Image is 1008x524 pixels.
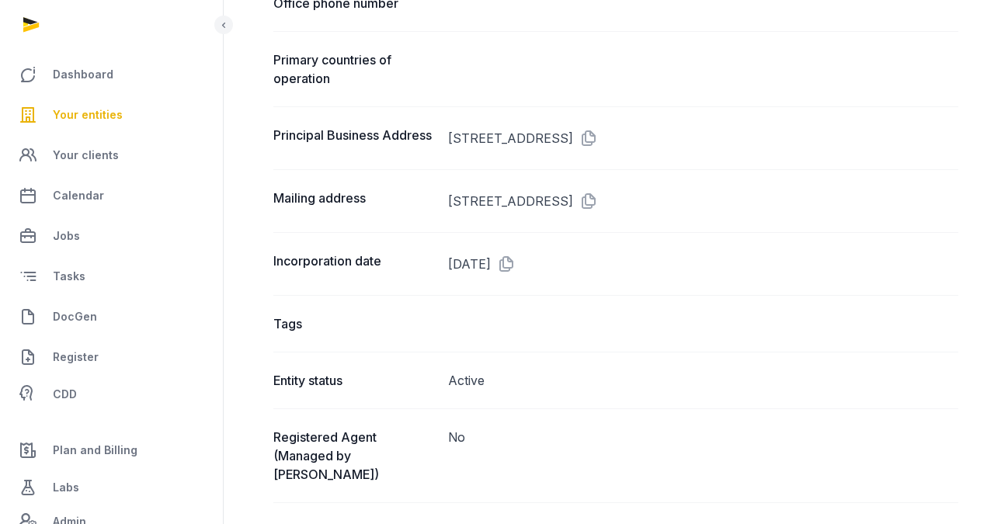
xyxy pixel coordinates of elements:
dt: Primary countries of operation [273,50,436,88]
a: Dashboard [12,56,210,93]
dt: Registered Agent (Managed by [PERSON_NAME]) [273,428,436,484]
span: Plan and Billing [53,441,137,460]
span: Dashboard [53,65,113,84]
a: Your clients [12,137,210,174]
span: Register [53,348,99,366]
a: Tasks [12,258,210,295]
span: DocGen [53,307,97,326]
dt: Principal Business Address [273,126,436,151]
a: Calendar [12,177,210,214]
dt: Incorporation date [273,252,436,276]
span: Your clients [53,146,119,165]
dd: [DATE] [448,252,959,276]
dd: [STREET_ADDRESS] [448,126,959,151]
a: Jobs [12,217,210,255]
span: CDD [53,385,77,404]
a: CDD [12,379,210,410]
dd: No [448,428,959,484]
dd: [STREET_ADDRESS] [448,189,959,213]
dt: Entity status [273,371,436,390]
span: Tasks [53,267,85,286]
span: Labs [53,478,79,497]
a: Plan and Billing [12,432,210,469]
span: Calendar [53,186,104,205]
span: Your entities [53,106,123,124]
a: Register [12,338,210,376]
span: Jobs [53,227,80,245]
a: DocGen [12,298,210,335]
dt: Mailing address [273,189,436,213]
a: Labs [12,469,210,506]
dt: Tags [273,314,436,333]
a: Your entities [12,96,210,134]
dd: Active [448,371,959,390]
